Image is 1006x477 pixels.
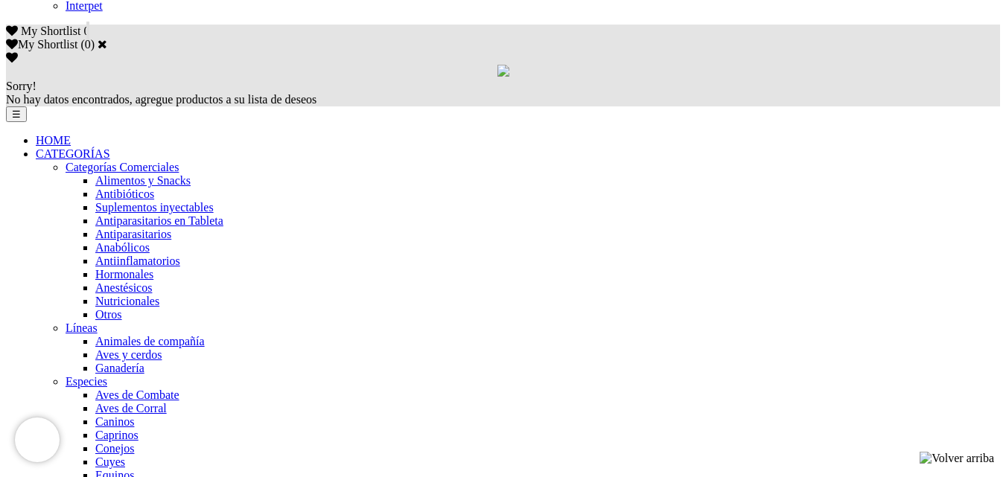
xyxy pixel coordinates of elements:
[95,348,162,361] a: Aves y cerdos
[36,147,110,160] a: CATEGORÍAS
[95,415,134,428] a: Caninos
[36,134,71,147] a: HOME
[95,455,125,468] a: Cuyes
[95,201,214,214] a: Suplementos inyectables
[95,402,167,414] a: Aves de Corral
[66,375,107,388] a: Especies
[95,362,144,374] a: Ganadería
[6,106,27,122] button: ☰
[95,228,171,240] a: Antiparasitarios
[95,295,159,307] a: Nutricionales
[98,38,107,50] a: Cerrar
[6,80,1000,106] div: No hay datos encontrados, agregue productos a su lista de deseos
[95,241,150,254] a: Anabólicos
[6,80,36,92] span: Sorry!
[95,308,122,321] a: Otros
[95,254,180,267] a: Antiinflamatorios
[95,388,179,401] a: Aves de Combate
[95,429,139,441] a: Caprinos
[6,38,77,51] label: My Shortlist
[85,38,91,51] label: 0
[21,25,80,37] span: My Shortlist
[95,281,152,294] a: Anestésicos
[95,335,205,348] a: Animales de compañía
[95,174,191,187] a: Alimentos y Snacks
[95,188,154,200] a: Antibióticos
[15,417,60,462] iframe: Brevo live chat
[95,214,223,227] a: Antiparasitarios en Tableta
[95,268,153,281] a: Hormonales
[920,452,994,465] img: Volver arriba
[497,65,509,77] img: loading.gif
[80,38,95,51] span: ( )
[66,161,179,173] a: Categorías Comerciales
[66,321,98,334] a: Líneas
[95,442,134,455] a: Conejos
[83,25,89,37] span: 0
